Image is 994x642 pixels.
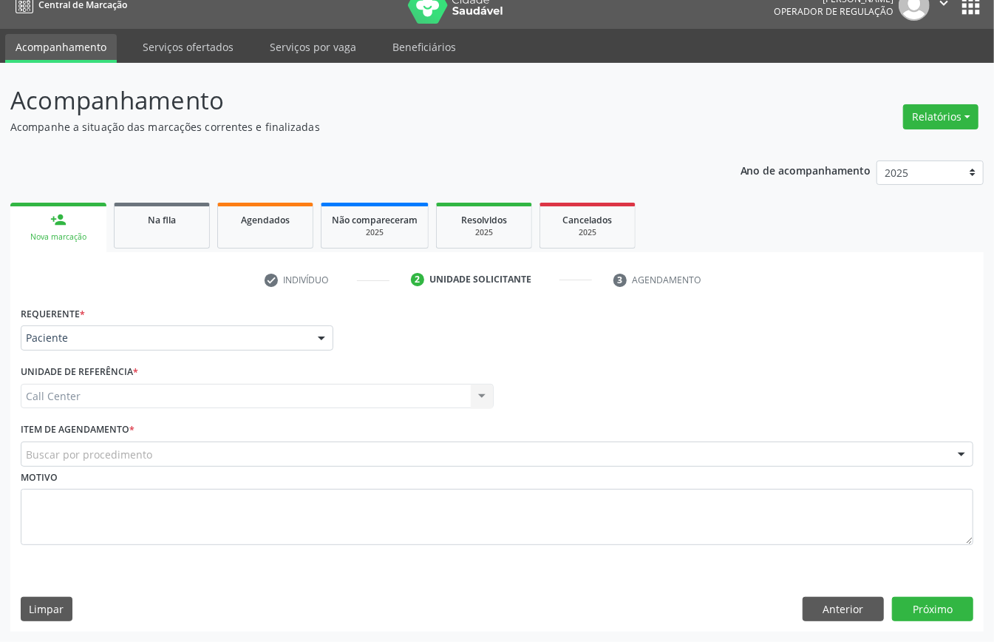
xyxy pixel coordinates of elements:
[332,227,418,238] div: 2025
[21,597,72,622] button: Limpar
[241,214,290,226] span: Agendados
[148,214,176,226] span: Na fila
[26,447,152,462] span: Buscar por procedimento
[447,227,521,238] div: 2025
[21,303,85,325] label: Requerente
[259,34,367,60] a: Serviços por vaga
[26,331,303,345] span: Paciente
[551,227,624,238] div: 2025
[21,419,135,442] label: Item de agendamento
[10,82,692,119] p: Acompanhamento
[411,273,424,286] div: 2
[461,214,507,226] span: Resolvidos
[21,232,96,243] div: Nova marcação
[382,34,466,60] a: Beneficiários
[903,104,978,129] button: Relatórios
[21,361,138,384] label: Unidade de referência
[774,5,893,18] span: Operador de regulação
[5,34,117,63] a: Acompanhamento
[10,119,692,135] p: Acompanhe a situação das marcações correntes e finalizadas
[50,212,67,228] div: person_add
[741,160,871,179] p: Ano de acompanhamento
[803,597,884,622] button: Anterior
[429,273,531,286] div: Unidade solicitante
[563,214,613,226] span: Cancelados
[132,34,244,60] a: Serviços ofertados
[332,214,418,226] span: Não compareceram
[21,467,58,490] label: Motivo
[892,597,973,622] button: Próximo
